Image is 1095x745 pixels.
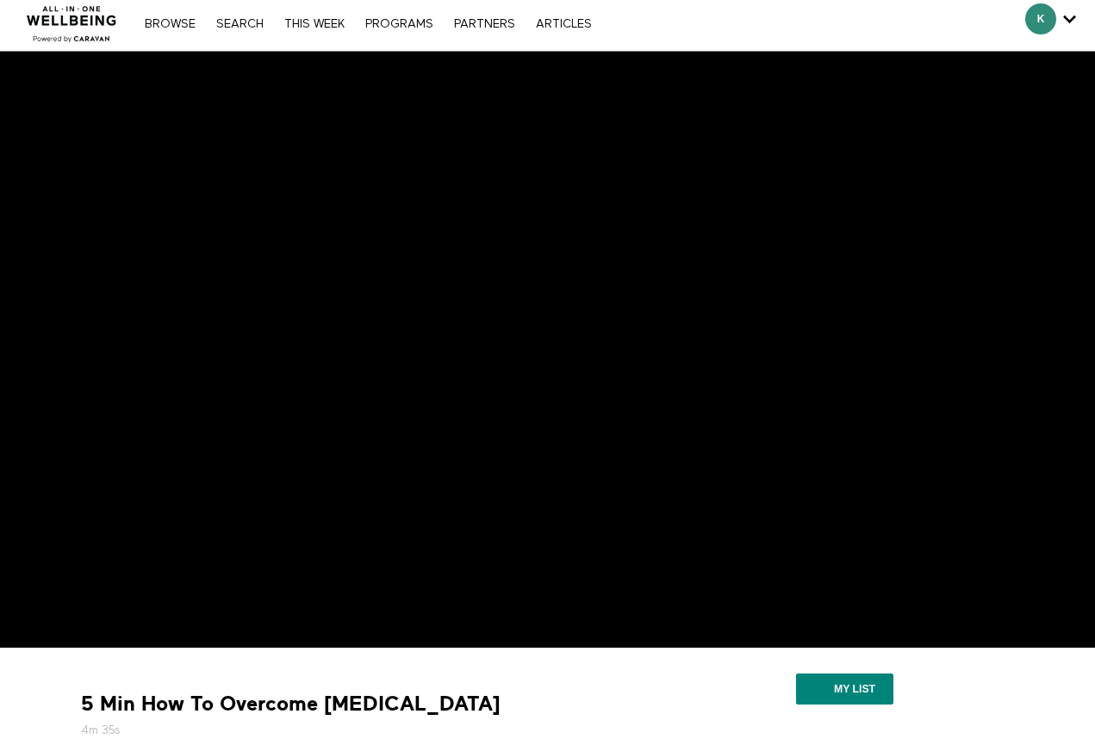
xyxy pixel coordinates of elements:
a: ARTICLES [527,18,600,30]
nav: Primary [136,15,600,32]
button: My list [796,674,893,705]
strong: 5 Min How To Overcome [MEDICAL_DATA] [81,691,501,717]
a: Browse [136,18,204,30]
a: THIS WEEK [276,18,353,30]
a: PARTNERS [445,18,524,30]
a: Search [208,18,272,30]
a: PROGRAMS [357,18,442,30]
h5: 4m 35s [81,722,654,739]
